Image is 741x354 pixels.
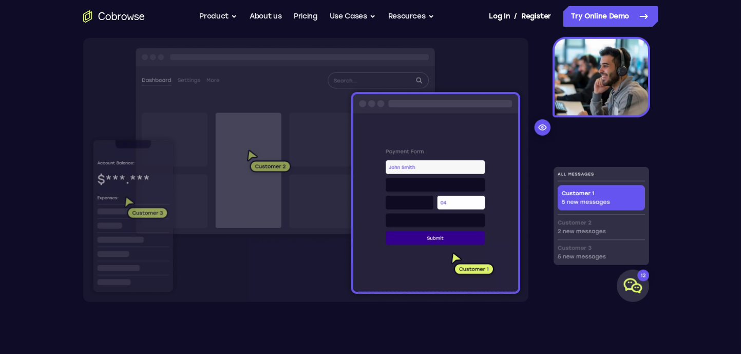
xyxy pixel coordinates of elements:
[83,37,658,302] img: Window wireframes with cobrowse components
[250,6,281,27] a: About us
[489,6,510,27] a: Log In
[521,6,551,27] a: Register
[330,6,376,27] button: Use Cases
[563,6,658,27] a: Try Online Demo
[83,10,145,23] a: Go to the home page
[388,6,434,27] button: Resources
[294,6,317,27] a: Pricing
[514,10,517,23] span: /
[200,6,238,27] button: Product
